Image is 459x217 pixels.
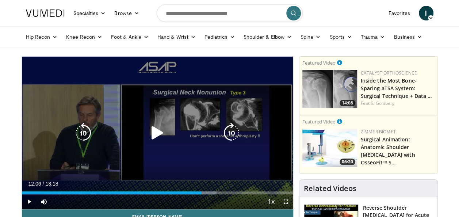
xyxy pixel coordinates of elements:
[371,100,395,106] a: S. Goldberg
[302,118,336,125] small: Featured Video
[22,57,293,209] video-js: Video Player
[26,9,65,17] img: VuMedi Logo
[356,30,390,44] a: Trauma
[37,194,51,209] button: Mute
[62,30,107,44] a: Knee Recon
[22,30,62,44] a: Hip Recon
[361,136,415,166] a: Surgical Animation: Anatomic Shoulder [MEDICAL_DATA] with OsseoFit™ S…
[389,30,427,44] a: Business
[419,6,433,20] a: I
[22,194,37,209] button: Play
[28,181,41,187] span: 12:06
[361,70,417,76] a: Catalyst OrthoScience
[302,60,336,66] small: Featured Video
[157,4,303,22] input: Search topics, interventions
[69,6,110,20] a: Specialties
[153,30,200,44] a: Hand & Wrist
[239,30,296,44] a: Shoulder & Elbow
[45,181,58,187] span: 18:18
[302,129,357,167] img: 84e7f812-2061-4fff-86f6-cdff29f66ef4.150x105_q85_crop-smart_upscale.jpg
[361,129,396,135] a: Zimmer Biomet
[264,194,279,209] button: Playback Rate
[22,191,293,194] div: Progress Bar
[302,129,357,167] a: 06:20
[107,30,153,44] a: Foot & Ankle
[325,30,356,44] a: Sports
[279,194,293,209] button: Fullscreen
[304,184,356,193] h4: Related Videos
[296,30,325,44] a: Spine
[200,30,239,44] a: Pediatrics
[340,159,355,165] span: 06:20
[361,100,435,107] div: Feat.
[302,70,357,108] a: 14:08
[361,77,432,99] a: Inside the Most Bone-Sparing aTSA System: Surgical Technique + Data …
[302,70,357,108] img: 9f15458b-d013-4cfd-976d-a83a3859932f.150x105_q85_crop-smart_upscale.jpg
[43,181,44,187] span: /
[110,6,144,20] a: Browse
[340,100,355,106] span: 14:08
[384,6,414,20] a: Favorites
